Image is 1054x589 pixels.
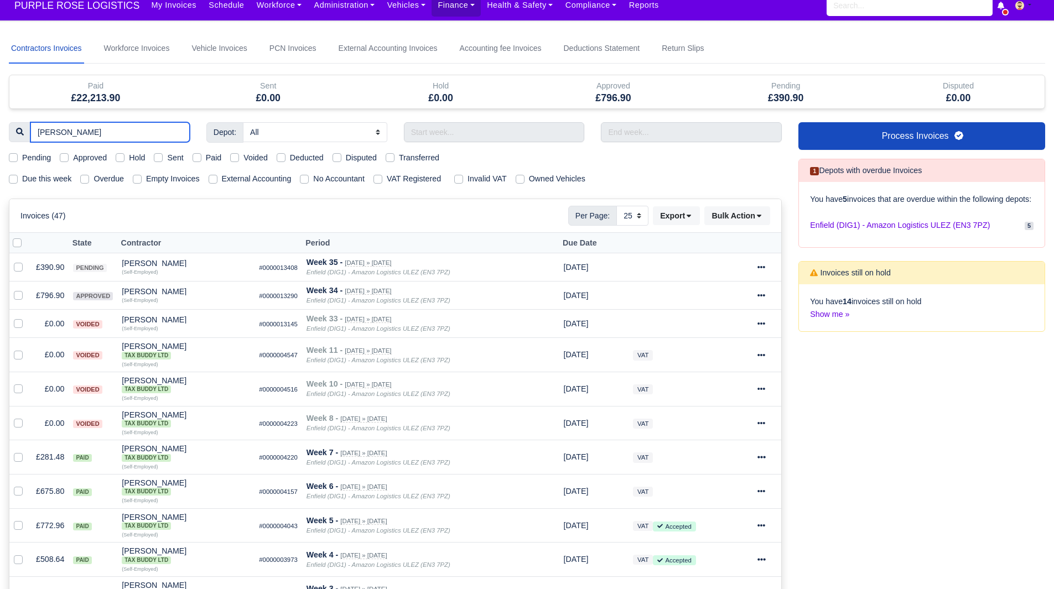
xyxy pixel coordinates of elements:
h5: £22,213.90 [18,92,174,104]
strong: Week 10 - [307,379,342,388]
i: Enfield (DIG1) - Amazon Logistics ULEZ (EN3 7PZ) [307,325,450,332]
small: VAT [633,555,653,565]
i: Enfield (DIG1) - Amazon Logistics ULEZ (EN3 7PZ) [307,459,450,466]
input: Search for invoices... [30,122,190,142]
div: [PERSON_NAME] [122,445,250,461]
span: paid [73,556,91,564]
i: Enfield (DIG1) - Amazon Logistics ULEZ (EN3 7PZ) [307,390,450,397]
span: Tax Buddy Ltd [122,488,171,496]
small: #0000013290 [259,293,298,299]
span: 2 weeks from now [564,263,589,272]
label: Approved [73,152,107,164]
label: Disputed [346,152,377,164]
div: [PERSON_NAME] Tax Buddy Ltd [122,411,250,428]
td: £0.00 [32,338,69,372]
label: No Accountant [313,173,365,185]
div: Pending [708,80,864,92]
h6: Depots with overdue Invoices [810,166,922,175]
div: [PERSON_NAME] [122,377,250,393]
strong: Week 11 - [307,346,342,355]
small: #0000004220 [259,454,298,461]
td: £390.90 [32,253,69,282]
div: [PERSON_NAME] [122,259,250,267]
strong: Week 34 - [307,286,342,295]
label: Overdue [94,173,124,185]
small: (Self-Employed) [122,326,158,331]
td: £281.48 [32,440,69,475]
small: #0000004157 [259,488,298,495]
span: Depot: [206,122,243,142]
button: Export [653,206,700,225]
strong: Week 6 - [307,482,339,491]
label: Paid [206,152,222,164]
td: £796.90 [32,282,69,310]
div: Paid [18,80,174,92]
label: Voided [243,152,268,164]
small: [DATE] » [DATE] [340,483,387,491]
div: [PERSON_NAME] Tax Buddy Ltd [122,377,250,393]
span: Enfield (DIG1) - Amazon Logistics ULEZ (EN3 7PZ) [810,219,990,232]
small: Accepted [653,522,695,531]
a: Enfield (DIG1) - Amazon Logistics ULEZ (EN3 7PZ) 5 [810,215,1034,236]
a: Workforce Invoices [102,34,172,64]
small: [DATE] » [DATE] [340,415,387,423]
h6: Invoices (47) [20,211,66,221]
small: (Self-Employed) [122,269,158,275]
span: Tax Buddy Ltd [122,556,171,564]
input: End week... [601,122,782,142]
span: voided [73,385,102,394]
iframe: Chat Widget [999,536,1054,589]
div: Disputed [880,80,1036,92]
span: 1 year ago [564,452,589,461]
div: Export [653,206,704,225]
strong: 5 [843,195,847,204]
td: £0.00 [32,372,69,406]
div: [PERSON_NAME] Tax Buddy Ltd [122,513,250,530]
h6: Invoices still on hold [810,268,891,278]
i: Enfield (DIG1) - Amazon Logistics ULEZ (EN3 7PZ) [307,297,450,304]
span: 1 year ago [564,555,589,564]
a: Accounting fee Invoices [458,34,544,64]
label: Transferred [399,152,439,164]
span: voided [73,420,102,428]
span: Per Page: [568,206,617,226]
h5: £0.00 [190,92,346,104]
td: £0.00 [32,310,69,338]
span: 1 year ago [564,521,589,530]
span: voided [73,351,102,359]
div: [PERSON_NAME] [122,411,250,428]
button: Bulk Action [704,206,770,225]
small: (Self-Employed) [122,532,158,538]
div: Paid [9,75,182,108]
a: Vehicle Invoices [189,34,249,64]
span: Tax Buddy Ltd [122,454,171,462]
a: Show me » [810,310,849,319]
small: [DATE] » [DATE] [345,259,391,267]
div: [PERSON_NAME] [122,288,250,295]
label: Hold [129,152,145,164]
span: paid [73,523,91,530]
small: [DATE] » [DATE] [340,450,387,457]
small: VAT [633,350,653,360]
label: Sent [167,152,183,164]
i: Enfield (DIG1) - Amazon Logistics ULEZ (EN3 7PZ) [307,357,450,363]
h5: £390.90 [708,92,864,104]
th: Period [302,233,559,253]
div: [PERSON_NAME] Tax Buddy Ltd [122,547,250,564]
td: £772.96 [32,508,69,543]
span: 1 year ago [564,419,589,428]
small: VAT [633,521,653,531]
div: [PERSON_NAME] [122,316,250,324]
div: Hold [355,75,527,108]
div: Approved [535,80,691,92]
span: 1 year ago [564,350,589,359]
span: Tax Buddy Ltd [122,385,171,393]
small: #0000004516 [259,386,298,393]
div: Disputed [872,75,1045,108]
div: Sent [182,75,355,108]
span: Tax Buddy Ltd [122,522,171,530]
div: Sent [190,80,346,92]
label: Pending [22,152,51,164]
